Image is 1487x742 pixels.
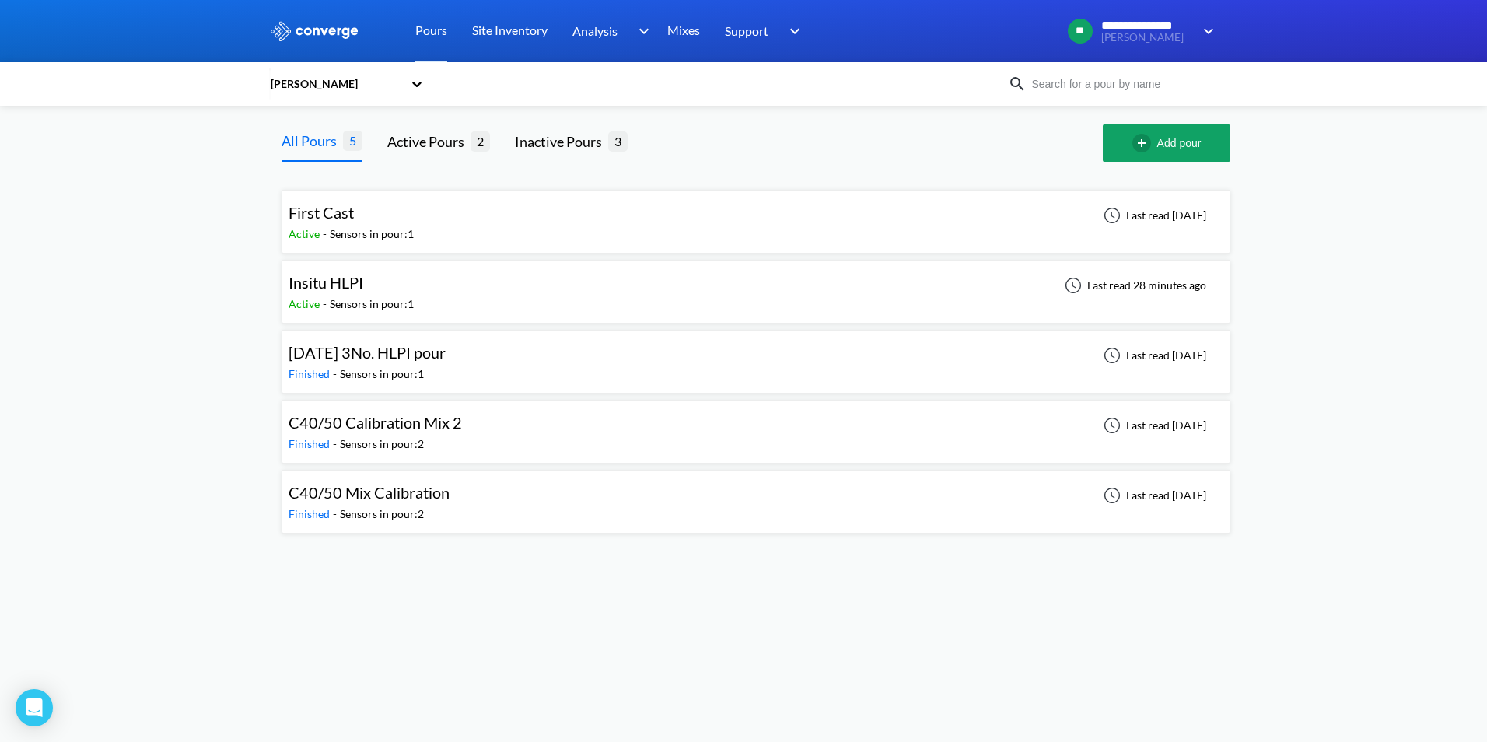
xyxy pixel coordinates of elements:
[1095,206,1211,225] div: Last read [DATE]
[282,348,1230,361] a: [DATE] 3No. HLPI pourFinished-Sensors in pour:1Last read [DATE]
[282,418,1230,431] a: C40/50 Calibration Mix 2Finished-Sensors in pour:2Last read [DATE]
[340,366,424,383] div: Sensors in pour: 1
[269,75,403,93] div: [PERSON_NAME]
[387,131,471,152] div: Active Pours
[725,21,768,40] span: Support
[1132,134,1157,152] img: add-circle-outline.svg
[282,130,343,152] div: All Pours
[333,367,340,380] span: -
[282,208,1230,221] a: First CastActive-Sensors in pour:1Last read [DATE]
[1193,22,1218,40] img: downArrow.svg
[289,273,363,292] span: Insitu HLPI
[779,22,804,40] img: downArrow.svg
[343,131,362,150] span: 5
[333,507,340,520] span: -
[289,507,333,520] span: Finished
[269,21,359,41] img: logo_ewhite.svg
[471,131,490,151] span: 2
[330,226,414,243] div: Sensors in pour: 1
[1095,346,1211,365] div: Last read [DATE]
[1027,75,1215,93] input: Search for a pour by name
[628,22,653,40] img: downArrow.svg
[1008,75,1027,93] img: icon-search.svg
[1103,124,1230,162] button: Add pour
[289,413,462,432] span: C40/50 Calibration Mix 2
[289,227,323,240] span: Active
[282,278,1230,291] a: Insitu HLPIActive-Sensors in pour:1Last read 28 minutes ago
[323,227,330,240] span: -
[282,488,1230,501] a: C40/50 Mix CalibrationFinished-Sensors in pour:2Last read [DATE]
[333,437,340,450] span: -
[572,21,618,40] span: Analysis
[1101,32,1193,44] span: [PERSON_NAME]
[1095,416,1211,435] div: Last read [DATE]
[289,203,354,222] span: First Cast
[323,297,330,310] span: -
[330,296,414,313] div: Sensors in pour: 1
[289,343,446,362] span: [DATE] 3No. HLPI pour
[289,367,333,380] span: Finished
[289,297,323,310] span: Active
[608,131,628,151] span: 3
[289,483,450,502] span: C40/50 Mix Calibration
[289,437,333,450] span: Finished
[340,506,424,523] div: Sensors in pour: 2
[515,131,608,152] div: Inactive Pours
[340,436,424,453] div: Sensors in pour: 2
[1095,486,1211,505] div: Last read [DATE]
[16,689,53,726] div: Open Intercom Messenger
[1056,276,1211,295] div: Last read 28 minutes ago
